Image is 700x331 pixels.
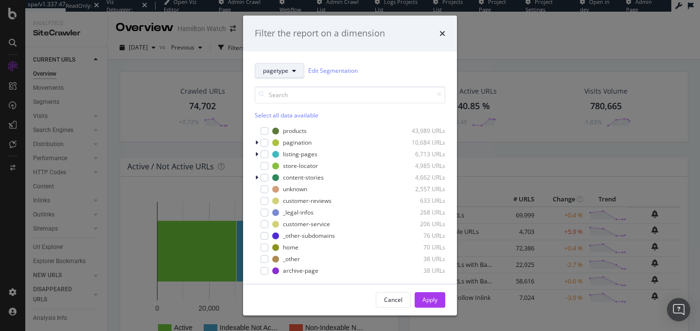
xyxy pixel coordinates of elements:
[398,266,445,275] div: 38 URLs
[255,86,445,103] input: Search
[422,296,437,304] div: Apply
[255,111,445,119] div: Select all data available
[398,162,445,170] div: 4,985 URLs
[283,208,314,216] div: _legal-infos
[283,266,318,275] div: archive-page
[398,173,445,182] div: 4,662 URLs
[283,138,312,147] div: pagination
[398,150,445,158] div: 6,713 URLs
[398,255,445,263] div: 38 URLs
[283,220,330,228] div: customer-service
[398,127,445,135] div: 43,989 URLs
[283,173,324,182] div: content-stories
[398,197,445,205] div: 633 URLs
[384,296,402,304] div: Cancel
[243,16,457,315] div: modal
[398,232,445,240] div: 76 URLs
[255,27,385,40] div: Filter the report on a dimension
[376,292,411,308] button: Cancel
[439,27,445,40] div: times
[667,298,690,321] div: Open Intercom Messenger
[398,220,445,228] div: 206 URLs
[255,63,304,79] button: pagetype
[415,292,445,308] button: Apply
[398,185,445,193] div: 2,557 URLs
[398,208,445,216] div: 268 URLs
[283,243,298,251] div: home
[283,255,300,263] div: _other
[263,66,288,75] span: pagetype
[283,162,318,170] div: store-locator
[283,185,307,193] div: unknown
[283,197,332,205] div: customer-reviews
[398,138,445,147] div: 10,684 URLs
[283,127,307,135] div: products
[283,150,317,158] div: listing-pages
[308,66,358,76] a: Edit Segmentation
[398,243,445,251] div: 70 URLs
[283,232,335,240] div: _other-subdomains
